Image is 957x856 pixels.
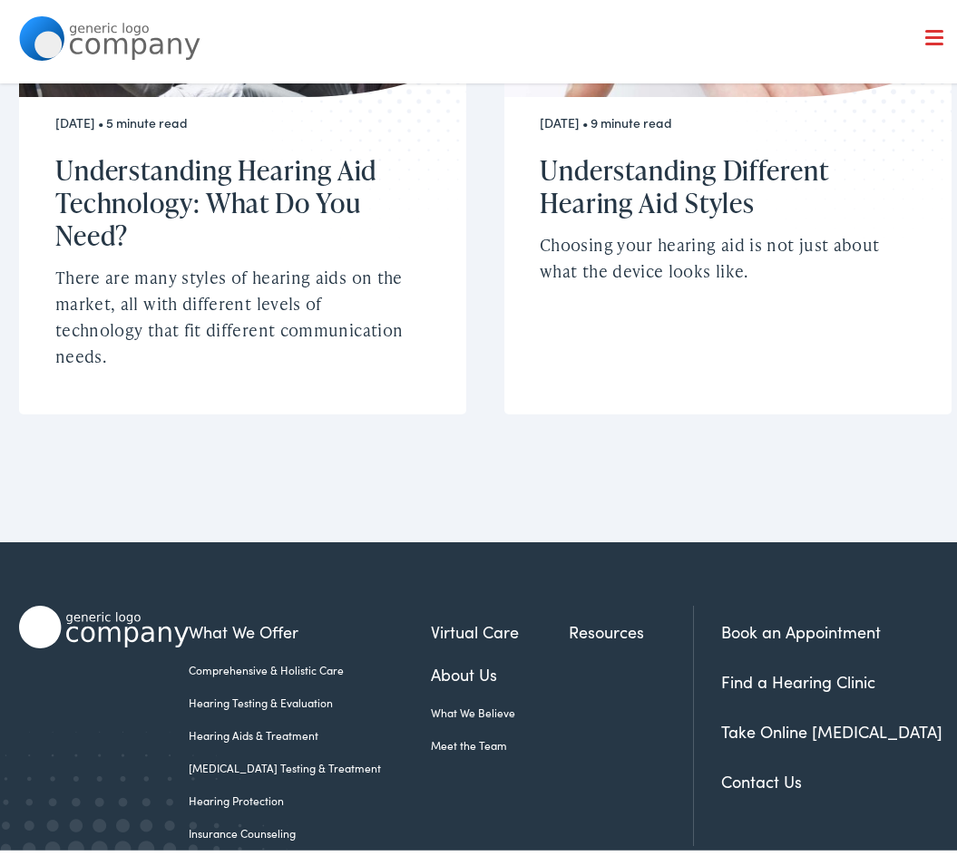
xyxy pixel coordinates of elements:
[431,613,569,637] a: Virtual Care
[55,147,413,245] h2: Understanding Hearing Aid Technology: What Do You Need?
[540,109,897,124] div: [DATE] • 9 minute read
[721,614,881,637] a: Book an Appointment
[431,731,569,747] a: Meet the Team
[55,109,413,124] div: [DATE] • 5 minute read
[431,698,569,715] a: What We Believe
[721,664,875,686] a: Find a Hearing Clinic
[189,721,431,737] a: Hearing Aids & Treatment
[569,613,694,637] a: Resources
[431,656,569,680] a: About Us
[33,73,951,129] a: What We Offer
[540,147,897,212] h2: Understanding Different Hearing Aid Styles
[189,819,431,835] a: Insurance Counseling
[55,258,413,363] p: There are many styles of hearing aids on the market, all with different levels of technology that...
[540,226,897,278] p: Choosing your hearing aid is not just about what the device looks like.
[189,656,431,672] a: Comprehensive & Holistic Care
[189,754,431,770] a: [MEDICAL_DATA] Testing & Treatment
[721,764,802,786] a: Contact Us
[189,613,431,637] a: What We Offer
[189,688,431,705] a: Hearing Testing & Evaluation
[189,786,431,802] a: Hearing Protection
[19,599,189,641] img: Alpaca Audiology
[721,714,942,736] a: Take Online [MEDICAL_DATA]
